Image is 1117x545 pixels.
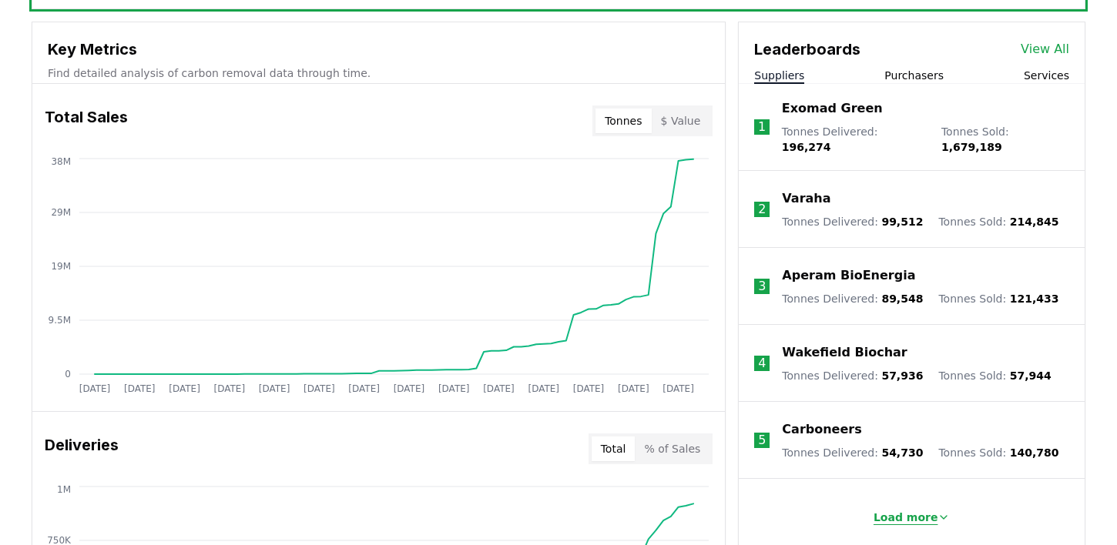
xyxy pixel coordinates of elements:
[782,420,861,439] a: Carboneers
[782,445,923,460] p: Tonnes Delivered :
[861,502,963,533] button: Load more
[754,38,860,61] h3: Leaderboards
[938,368,1051,383] p: Tonnes Sold :
[758,200,766,219] p: 2
[782,124,926,155] p: Tonnes Delivered :
[49,315,71,326] tspan: 9.5M
[214,383,246,394] tspan: [DATE]
[1010,293,1059,305] span: 121,433
[881,216,923,228] span: 99,512
[782,214,923,229] p: Tonnes Delivered :
[941,124,1069,155] p: Tonnes Sold :
[618,383,649,394] tspan: [DATE]
[941,141,1002,153] span: 1,679,189
[758,277,766,296] p: 3
[758,118,766,136] p: 1
[528,383,559,394] tspan: [DATE]
[483,383,515,394] tspan: [DATE]
[782,189,830,208] a: Varaha
[782,343,907,362] a: Wakefield Biochar
[782,141,831,153] span: 196,274
[79,383,111,394] tspan: [DATE]
[881,369,923,382] span: 57,936
[782,266,915,285] a: Aperam BioEnergia
[1010,446,1059,459] span: 140,780
[782,291,923,306] p: Tonnes Delivered :
[65,369,71,379] tspan: 0
[259,383,290,394] tspan: [DATE]
[1010,216,1059,228] span: 214,845
[348,383,380,394] tspan: [DATE]
[662,383,694,394] tspan: [DATE]
[884,68,944,83] button: Purchasers
[938,214,1058,229] p: Tonnes Sold :
[782,368,923,383] p: Tonnes Delivered :
[881,446,923,459] span: 54,730
[304,383,335,394] tspan: [DATE]
[394,383,425,394] tspan: [DATE]
[57,484,71,495] tspan: 1M
[938,291,1058,306] p: Tonnes Sold :
[45,105,128,136] h3: Total Sales
[758,354,766,373] p: 4
[652,109,710,133] button: $ Value
[595,109,651,133] button: Tonnes
[51,207,71,218] tspan: 29M
[48,38,709,61] h3: Key Metrics
[874,510,938,525] p: Load more
[45,433,119,464] h3: Deliveries
[51,261,71,272] tspan: 19M
[573,383,605,394] tspan: [DATE]
[48,65,709,81] p: Find detailed analysis of carbon removal data through time.
[754,68,804,83] button: Suppliers
[635,436,709,461] button: % of Sales
[938,445,1058,460] p: Tonnes Sold :
[124,383,156,394] tspan: [DATE]
[1021,40,1069,59] a: View All
[758,431,766,450] p: 5
[1024,68,1069,83] button: Services
[438,383,470,394] tspan: [DATE]
[782,99,883,118] a: Exomad Green
[169,383,200,394] tspan: [DATE]
[1010,369,1052,382] span: 57,944
[881,293,923,305] span: 89,548
[51,156,71,167] tspan: 38M
[592,436,636,461] button: Total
